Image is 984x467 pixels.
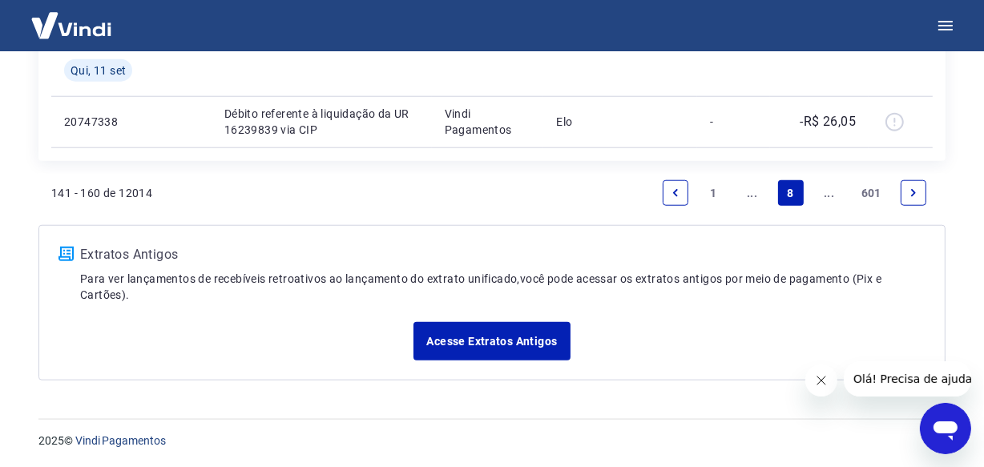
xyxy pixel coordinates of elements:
[701,180,727,206] a: Page 1
[445,106,531,138] p: Vindi Pagamentos
[80,271,926,303] p: Para ver lançamentos de recebíveis retroativos ao lançamento do extrato unificado, você pode aces...
[71,62,126,79] span: Qui, 11 set
[805,364,837,397] iframe: Fechar mensagem
[663,180,688,206] a: Previous page
[740,180,765,206] a: Jump backward
[920,403,971,454] iframe: Botão para abrir a janela de mensagens
[64,114,135,130] p: 20747338
[710,114,757,130] p: -
[855,180,888,206] a: Page 601
[80,245,926,264] p: Extratos Antigos
[801,112,857,131] p: -R$ 26,05
[51,185,152,201] p: 141 - 160 de 12014
[901,180,926,206] a: Next page
[817,180,842,206] a: Jump forward
[844,361,971,397] iframe: Mensagem da empresa
[75,434,166,447] a: Vindi Pagamentos
[413,322,570,360] a: Acesse Extratos Antigos
[10,11,135,24] span: Olá! Precisa de ajuda?
[19,1,123,50] img: Vindi
[38,433,946,449] p: 2025 ©
[224,106,419,138] p: Débito referente à liquidação da UR 16239839 via CIP
[656,174,933,212] ul: Pagination
[556,114,684,130] p: Elo
[58,247,74,261] img: ícone
[778,180,804,206] a: Page 8 is your current page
